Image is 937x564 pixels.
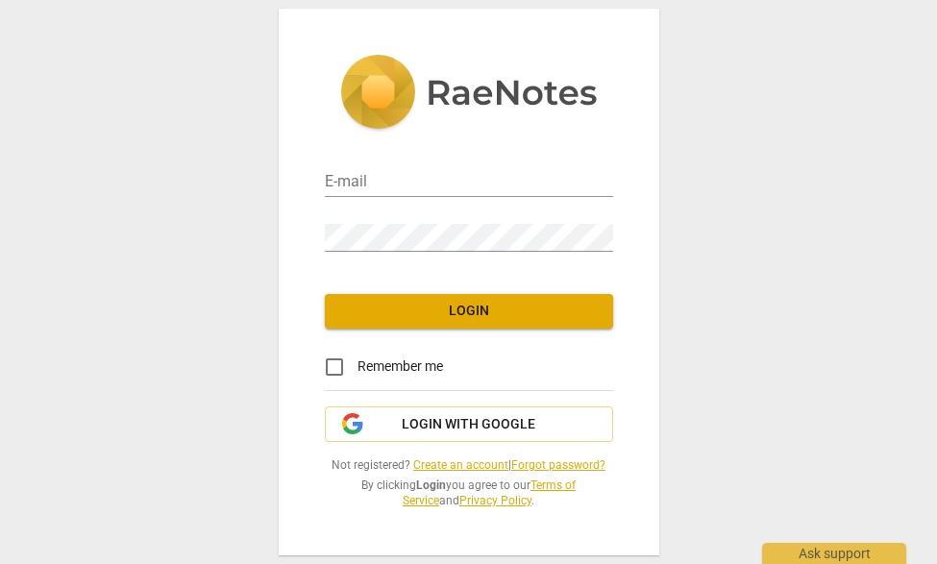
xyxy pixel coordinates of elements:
[416,478,446,492] b: Login
[340,302,598,321] span: Login
[413,458,508,472] a: Create an account
[459,494,531,507] a: Privacy Policy
[325,406,613,443] button: Login with Google
[358,356,443,377] span: Remember me
[762,543,906,564] div: Ask support
[325,457,613,474] span: Not registered? |
[511,458,605,472] a: Forgot password?
[402,415,535,434] span: Login with Google
[325,478,613,509] span: By clicking you agree to our and .
[325,294,613,329] button: Login
[340,55,598,134] img: 5ac2273c67554f335776073100b6d88f.svg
